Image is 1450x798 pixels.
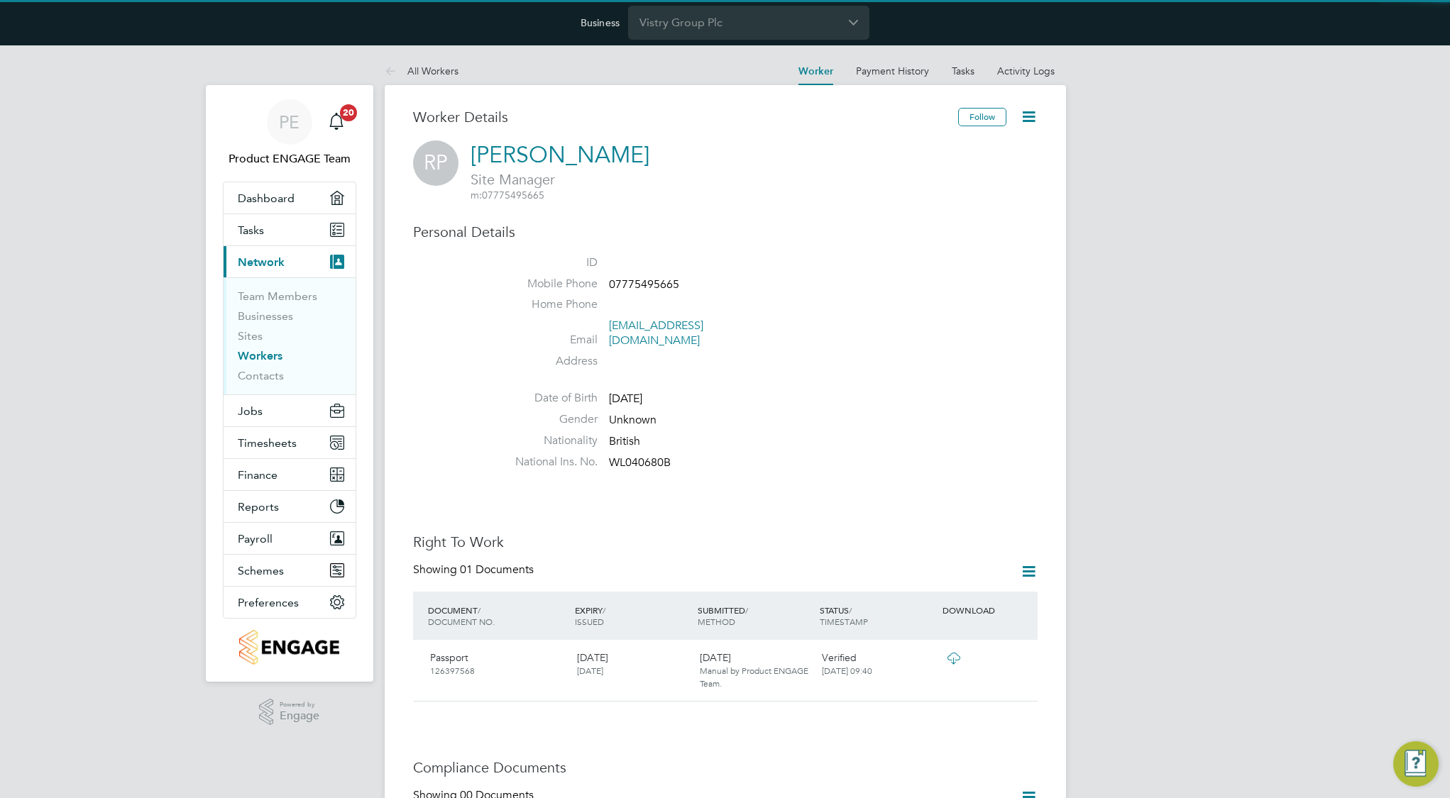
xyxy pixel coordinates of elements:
[498,455,598,470] label: National Ins. No.
[224,555,356,586] button: Schemes
[238,564,284,577] span: Schemes
[498,277,598,292] label: Mobile Phone
[223,99,356,167] a: PEProduct ENGAGE Team
[952,65,974,77] a: Tasks
[224,214,356,245] a: Tasks
[856,65,929,77] a: Payment History
[609,413,657,427] span: Unknown
[460,563,534,577] span: 01 Documents
[238,289,317,303] a: Team Members
[280,710,319,722] span: Engage
[609,277,679,292] span: 07775495665
[424,645,571,682] div: Passport
[224,491,356,522] button: Reports
[498,297,598,312] label: Home Phone
[571,645,694,682] div: [DATE]
[471,189,544,201] span: 07775495665
[428,616,495,627] span: DOCUMENT NO.
[581,16,620,29] label: Business
[958,108,1006,126] button: Follow
[820,616,868,627] span: TIMESTAMP
[238,596,299,609] span: Preferences
[577,665,603,676] span: [DATE]
[798,65,833,77] a: Worker
[238,309,293,323] a: Businesses
[471,141,649,169] a: [PERSON_NAME]
[224,395,356,426] button: Jobs
[280,699,319,711] span: Powered by
[259,699,319,726] a: Powered byEngage
[413,563,537,577] div: Showing
[694,597,817,634] div: SUBMITTED
[609,434,640,448] span: British
[822,651,857,664] span: Verified
[224,277,356,394] div: Network
[224,587,356,618] button: Preferences
[609,392,642,406] span: [DATE]
[224,459,356,490] button: Finance
[498,333,598,348] label: Email
[238,329,263,343] a: Sites
[413,223,1038,241] h3: Personal Details
[498,354,598,369] label: Address
[238,500,279,514] span: Reports
[322,99,351,145] a: 20
[238,532,273,545] span: Payroll
[498,391,598,406] label: Date of Birth
[745,604,748,616] span: /
[224,523,356,554] button: Payroll
[238,369,284,382] a: Contacts
[238,223,264,237] span: Tasks
[238,255,285,269] span: Network
[571,597,694,634] div: EXPIRY
[238,349,282,362] a: Workers
[224,182,356,214] a: Dashboard
[478,604,480,616] span: /
[340,104,357,121] span: 20
[498,255,598,270] label: ID
[223,150,356,167] span: Product ENGAGE Team
[698,616,735,627] span: METHOD
[609,455,671,470] span: WL040680B
[413,140,458,186] span: RP
[238,436,297,450] span: Timesheets
[223,630,356,665] a: Go to home page
[206,85,373,682] nav: Main navigation
[939,597,1037,623] div: DOWNLOAD
[700,665,808,689] span: Manual by Product ENGAGE Team.
[498,412,598,427] label: Gender
[424,597,571,634] div: DOCUMENT
[224,246,356,277] button: Network
[603,604,605,616] span: /
[575,616,604,627] span: ISSUED
[430,665,475,676] span: 126397568
[816,597,939,634] div: STATUS
[471,189,482,201] span: m:
[822,665,872,676] span: [DATE] 09:40
[849,604,852,616] span: /
[471,170,649,189] span: Site Manager
[609,318,703,348] a: [EMAIL_ADDRESS][DOMAIN_NAME]
[694,645,817,696] div: [DATE]
[279,113,300,131] span: PE
[413,108,958,126] h3: Worker Details
[413,758,1038,777] h3: Compliance Documents
[238,404,263,418] span: Jobs
[239,630,339,665] img: countryside-properties-logo-retina.png
[238,468,278,482] span: Finance
[385,65,458,77] a: All Workers
[238,192,295,205] span: Dashboard
[997,65,1055,77] a: Activity Logs
[1393,741,1439,787] button: Engage Resource Center
[413,533,1038,551] h3: Right To Work
[224,427,356,458] button: Timesheets
[498,433,598,448] label: Nationality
